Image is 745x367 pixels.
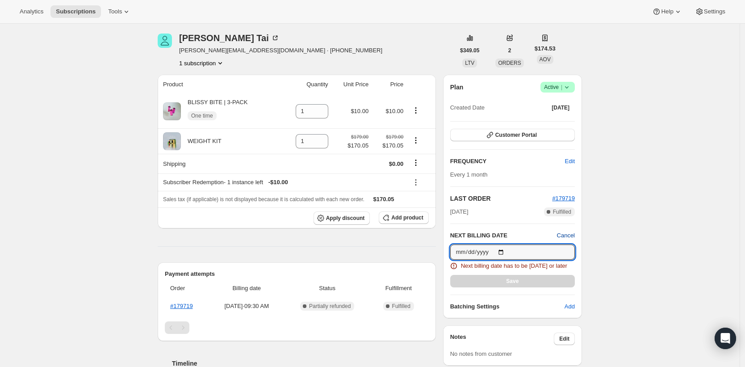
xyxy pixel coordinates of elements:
[103,5,136,18] button: Tools
[386,134,403,139] small: $179.00
[553,208,571,215] span: Fulfilled
[544,83,571,92] span: Active
[559,300,580,314] button: Add
[314,211,370,225] button: Apply discount
[163,102,181,120] img: product img
[450,231,557,240] h2: NEXT BILLING DATE
[391,214,423,221] span: Add product
[392,303,410,310] span: Fulfilled
[508,47,511,54] span: 2
[559,335,569,342] span: Edit
[326,215,365,222] span: Apply discount
[20,8,43,15] span: Analytics
[546,101,575,114] button: [DATE]
[450,207,469,216] span: [DATE]
[158,75,280,94] th: Product
[409,105,423,115] button: Product actions
[503,44,517,57] button: 2
[179,46,382,55] span: [PERSON_NAME][EMAIL_ADDRESS][DOMAIN_NAME] · [PHONE_NUMBER]
[661,8,673,15] span: Help
[331,75,372,94] th: Unit Price
[179,34,280,42] div: [PERSON_NAME] Tai
[371,75,406,94] th: Price
[170,303,193,309] a: #179719
[14,5,49,18] button: Analytics
[565,302,575,311] span: Add
[461,262,567,270] span: Next billing date has to be [DATE] or later
[386,108,404,114] span: $10.00
[409,135,423,145] button: Product actions
[552,104,569,111] span: [DATE]
[552,194,575,203] button: #179719
[495,131,537,139] span: Customer Portal
[108,8,122,15] span: Tools
[565,157,575,166] span: Edit
[690,5,731,18] button: Settings
[450,103,485,112] span: Created Date
[465,60,474,66] span: LTV
[351,108,368,114] span: $10.00
[213,284,280,293] span: Billing date
[165,321,429,334] nav: Pagination
[374,284,423,293] span: Fulfillment
[158,34,172,48] span: Margaret Tai
[213,302,280,311] span: [DATE] · 09:30 AM
[450,171,488,178] span: Every 1 month
[165,270,429,278] h2: Payment attempts
[450,83,464,92] h2: Plan
[179,59,225,67] button: Product actions
[286,284,368,293] span: Status
[163,178,403,187] div: Subscriber Redemption - 1 instance left
[450,302,565,311] h6: Batching Settings
[374,141,403,150] span: $170.05
[409,158,423,168] button: Shipping actions
[535,44,556,53] span: $174.53
[163,196,364,202] span: Sales tax (if applicable) is not displayed because it is calculated with each new order.
[704,8,725,15] span: Settings
[181,98,247,125] div: BLISSY BITE | 3-PACK
[351,134,368,139] small: $179.00
[450,350,512,357] span: No notes from customer
[557,231,575,240] button: Cancel
[540,56,551,63] span: AOV
[552,195,575,202] a: #179719
[554,333,575,345] button: Edit
[165,278,210,298] th: Order
[268,178,288,187] span: - $10.00
[561,84,562,91] span: |
[50,5,101,18] button: Subscriptions
[560,154,580,169] button: Edit
[347,141,368,150] span: $170.05
[163,132,181,150] img: product img
[158,154,280,173] th: Shipping
[373,196,394,202] span: $170.05
[498,60,521,66] span: ORDERS
[379,211,428,224] button: Add product
[280,75,331,94] th: Quantity
[181,137,222,146] div: WEIGHT KIT
[191,112,213,119] span: One time
[309,303,351,310] span: Partially refunded
[450,129,575,141] button: Customer Portal
[450,333,554,345] h3: Notes
[647,5,687,18] button: Help
[56,8,96,15] span: Subscriptions
[389,160,404,167] span: $0.00
[450,194,552,203] h2: LAST ORDER
[450,157,565,166] h2: FREQUENCY
[460,47,479,54] span: $349.05
[715,328,736,349] div: Open Intercom Messenger
[455,44,485,57] button: $349.05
